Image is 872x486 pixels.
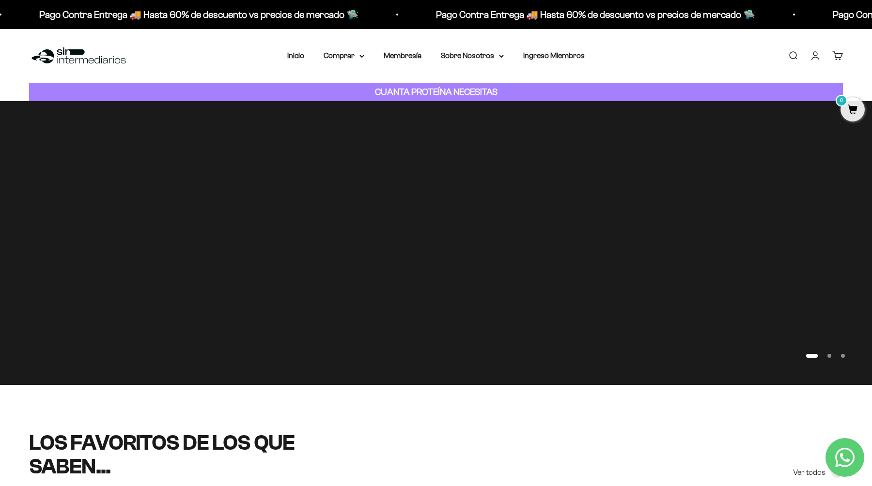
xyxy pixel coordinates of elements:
[38,7,358,22] p: Pago Contra Entrega 🚚 Hasta 60% de descuento vs precios de mercado 🛸
[324,49,364,62] summary: Comprar
[375,87,498,97] strong: CUANTA PROTEÍNA NECESITAS
[793,466,843,479] a: Ver todos
[793,466,825,479] span: Ver todos
[841,105,865,116] a: 0
[441,49,504,62] summary: Sobre Nosotros
[29,431,295,478] split-lines: LOS FAVORITOS DE LOS QUE SABEN...
[435,7,754,22] p: Pago Contra Entrega 🚚 Hasta 60% de descuento vs precios de mercado 🛸
[287,51,304,60] a: Inicio
[384,51,421,60] a: Membresía
[836,95,847,106] mark: 0
[523,51,585,60] a: Ingreso Miembros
